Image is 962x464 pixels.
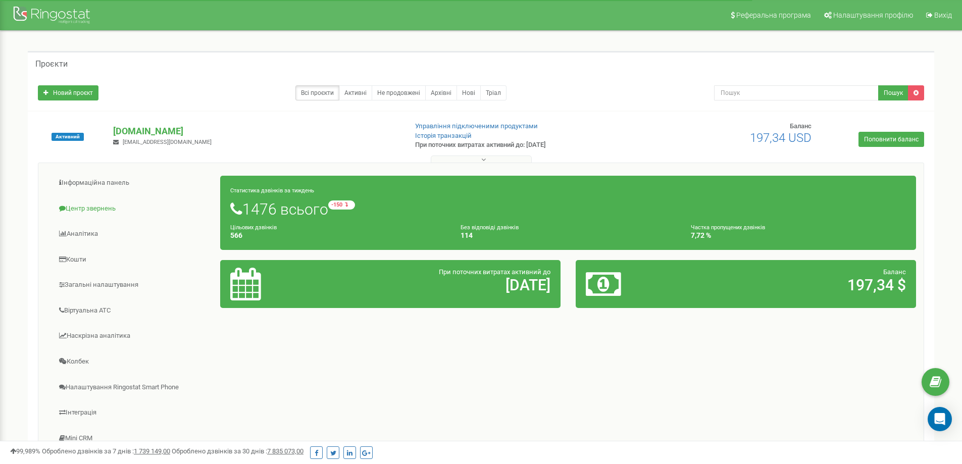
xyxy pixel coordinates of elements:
a: Центр звернень [46,196,221,221]
button: Пошук [878,85,908,100]
a: Поповнити баланс [858,132,924,147]
p: [DOMAIN_NAME] [113,125,398,138]
small: -150 [328,200,355,210]
a: Колбек [46,349,221,374]
h5: Проєкти [35,60,68,69]
u: 1 739 149,00 [134,447,170,455]
span: [EMAIL_ADDRESS][DOMAIN_NAME] [123,139,212,145]
a: Кошти [46,247,221,272]
a: Нові [457,85,481,100]
a: Загальні налаштування [46,273,221,297]
a: Тріал [480,85,507,100]
a: Наскрізна аналітика [46,324,221,348]
a: Аналiтика [46,222,221,246]
small: Без відповіді дзвінків [461,224,519,231]
span: Оброблено дзвінків за 30 днів : [172,447,303,455]
h4: 566 [230,232,445,239]
p: При поточних витратах активний до: [DATE] [415,140,625,150]
a: Не продовжені [372,85,426,100]
span: 99,989% [10,447,40,455]
h2: 197,34 $ [697,277,906,293]
a: Mini CRM [46,426,221,451]
a: Активні [339,85,372,100]
small: Цільових дзвінків [230,224,277,231]
span: 197,34 USD [750,131,812,145]
span: Налаштування профілю [833,11,913,19]
h4: 114 [461,232,676,239]
span: Реферальна програма [736,11,811,19]
a: Інтеграція [46,400,221,425]
a: Інформаційна панель [46,171,221,195]
a: Управління підключеними продуктами [415,122,538,130]
small: Частка пропущених дзвінків [691,224,765,231]
a: Віртуальна АТС [46,298,221,323]
a: Новий проєкт [38,85,98,100]
span: При поточних витратах активний до [439,268,550,276]
span: Вихід [934,11,952,19]
small: Статистика дзвінків за тиждень [230,187,314,194]
a: Архівні [425,85,457,100]
a: Налаштування Ringostat Smart Phone [46,375,221,400]
input: Пошук [714,85,879,100]
span: Баланс [883,268,906,276]
a: Всі проєкти [295,85,339,100]
a: Історія транзакцій [415,132,472,139]
h4: 7,72 % [691,232,906,239]
div: Open Intercom Messenger [928,407,952,431]
span: Активний [52,133,84,141]
h1: 1476 всього [230,200,906,218]
span: Оброблено дзвінків за 7 днів : [42,447,170,455]
u: 7 835 073,00 [267,447,303,455]
h2: [DATE] [342,277,550,293]
span: Баланс [790,122,812,130]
